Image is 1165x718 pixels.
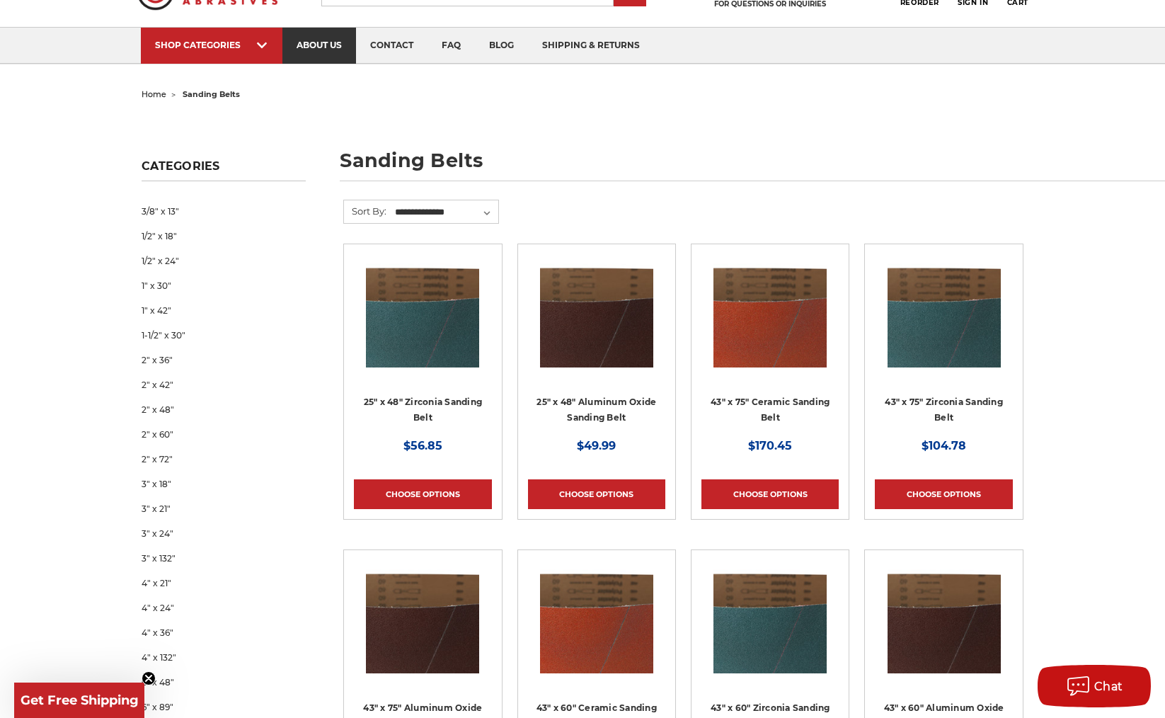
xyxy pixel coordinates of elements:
a: 43" x 75" Ceramic Sanding Belt [711,397,830,423]
a: 1" x 42" [142,298,306,323]
span: $56.85 [403,439,442,452]
img: 43" x 75" Ceramic Sanding Belt [713,254,827,367]
a: about us [282,28,356,64]
a: 25" x 48" Zirconia Sanding Belt [364,397,483,423]
a: 25" x 48" Zirconia Sanding Belt [354,254,491,392]
a: 3" x 132" [142,546,306,571]
a: shipping & returns [528,28,654,64]
span: $170.45 [748,439,792,452]
img: 43" x 60" Aluminum Oxide Sanding Belt [888,560,1001,673]
img: 25" x 48" Aluminum Oxide Sanding Belt [540,254,653,367]
button: Close teaser [142,671,156,685]
a: 2" x 72" [142,447,306,472]
img: 43" x 75" Aluminum Oxide Sanding Belt [366,560,479,673]
img: 43" x 75" Zirconia Sanding Belt [888,254,1001,367]
a: 6" x 48" [142,670,306,695]
a: contact [356,28,427,64]
img: 25" x 48" Zirconia Sanding Belt [366,254,479,367]
a: 1" x 30" [142,273,306,298]
a: 1-1/2" x 30" [142,323,306,348]
a: 2" x 36" [142,348,306,372]
span: $104.78 [922,439,966,452]
a: 25" x 48" Aluminum Oxide Sanding Belt [536,397,656,423]
a: blog [475,28,528,64]
a: home [142,89,166,99]
div: Get Free ShippingClose teaser [14,683,144,718]
a: 25" x 48" Aluminum Oxide Sanding Belt [528,254,665,392]
a: 4" x 36" [142,620,306,645]
a: 2" x 48" [142,397,306,422]
a: faq [427,28,475,64]
a: 43" x 60" Zirconia Sanding Belt [701,560,839,697]
a: 43" x 75" Zirconia Sanding Belt [885,397,1003,423]
a: 3" x 24" [142,521,306,546]
a: 4" x 21" [142,571,306,596]
a: Choose Options [701,479,839,509]
label: Sort By: [344,200,386,222]
a: 3/8" x 13" [142,199,306,224]
a: 2" x 60" [142,422,306,447]
h5: Categories [142,159,306,181]
a: 43" x 60" Aluminum Oxide Sanding Belt [875,560,1012,697]
button: Chat [1038,665,1151,707]
a: Choose Options [528,479,665,509]
a: 43" x 75" Aluminum Oxide Sanding Belt [354,560,491,697]
a: Choose Options [354,479,491,509]
a: 2" x 42" [142,372,306,397]
div: SHOP CATEGORIES [155,40,268,50]
a: 43" x 75" Ceramic Sanding Belt [701,254,839,392]
a: 4" x 132" [142,645,306,670]
a: 43" x 75" Zirconia Sanding Belt [875,254,1012,392]
a: 3" x 18" [142,472,306,496]
a: 1/2" x 18" [142,224,306,249]
select: Sort By: [393,202,498,223]
span: sanding belts [183,89,240,99]
img: 43" x 60" Ceramic Sanding Belt [540,560,653,673]
a: 43" x 60" Ceramic Sanding Belt [528,560,665,697]
span: Chat [1094,680,1123,693]
a: 3" x 21" [142,496,306,521]
a: Choose Options [875,479,1012,509]
a: 4" x 24" [142,596,306,620]
span: Get Free Shipping [21,693,139,708]
a: 1/2" x 24" [142,249,306,273]
img: 43" x 60" Zirconia Sanding Belt [713,560,827,673]
span: $49.99 [577,439,616,452]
